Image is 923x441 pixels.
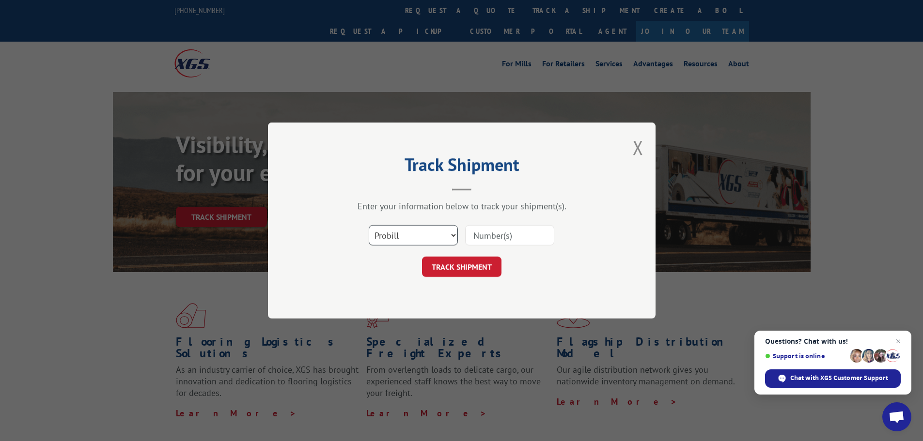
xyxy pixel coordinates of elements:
[316,200,607,212] div: Enter your information below to track your shipment(s).
[765,352,846,360] span: Support is online
[790,374,888,382] span: Chat with XGS Customer Support
[422,257,501,277] button: TRACK SHIPMENT
[633,135,643,160] button: Close modal
[465,225,554,245] input: Number(s)
[765,369,901,388] div: Chat with XGS Customer Support
[316,158,607,176] h2: Track Shipment
[765,337,901,345] span: Questions? Chat with us!
[892,335,904,347] span: Close chat
[882,402,911,431] div: Open chat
